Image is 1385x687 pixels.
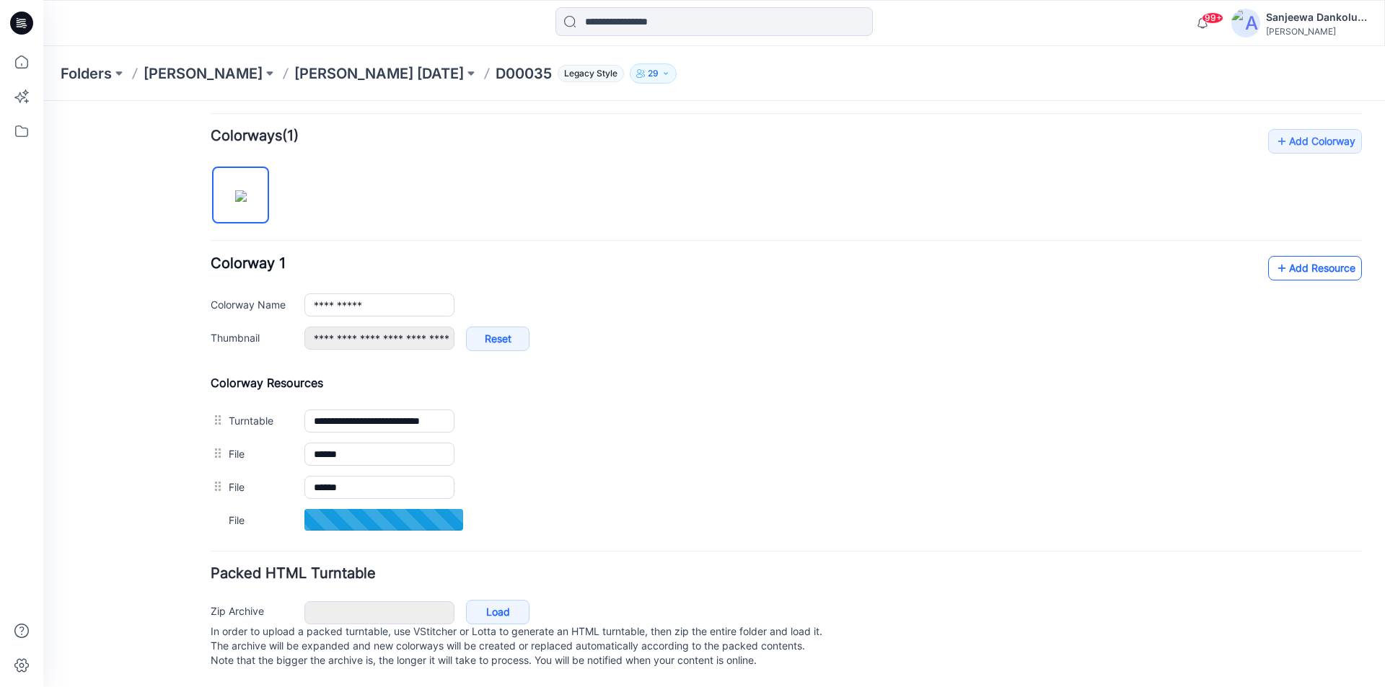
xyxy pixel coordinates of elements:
a: [PERSON_NAME] [144,63,263,84]
a: Folders [61,63,112,84]
h4: Colorway Resources [167,275,1319,289]
label: File [185,345,247,360]
div: [PERSON_NAME] [1266,26,1367,37]
span: Legacy Style [558,65,624,82]
label: File [185,411,247,427]
iframe: edit-style [43,101,1385,687]
a: Load [423,499,486,523]
p: 29 [648,66,659,81]
a: Reset [423,226,486,250]
label: File [185,378,247,394]
p: In order to upload a packed turntable, use VStitcher or Lotta to generate an HTML turntable, then... [167,523,1319,567]
span: 99+ [1202,12,1223,24]
div: Sanjeewa Dankoluwage [1266,9,1367,26]
button: Legacy Style [552,63,624,84]
label: Turntable [185,311,247,327]
a: Add Resource [1225,155,1319,179]
img: avatar [1231,9,1260,37]
label: Thumbnail [167,229,247,244]
label: Colorway Name [167,195,247,211]
h4: Packed HTML Turntable [167,466,1319,479]
label: Zip Archive [167,502,247,518]
p: D00035 [496,63,552,84]
span: Colorway 1 [167,154,242,171]
a: [PERSON_NAME] [DATE] [294,63,464,84]
button: 29 [630,63,677,84]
